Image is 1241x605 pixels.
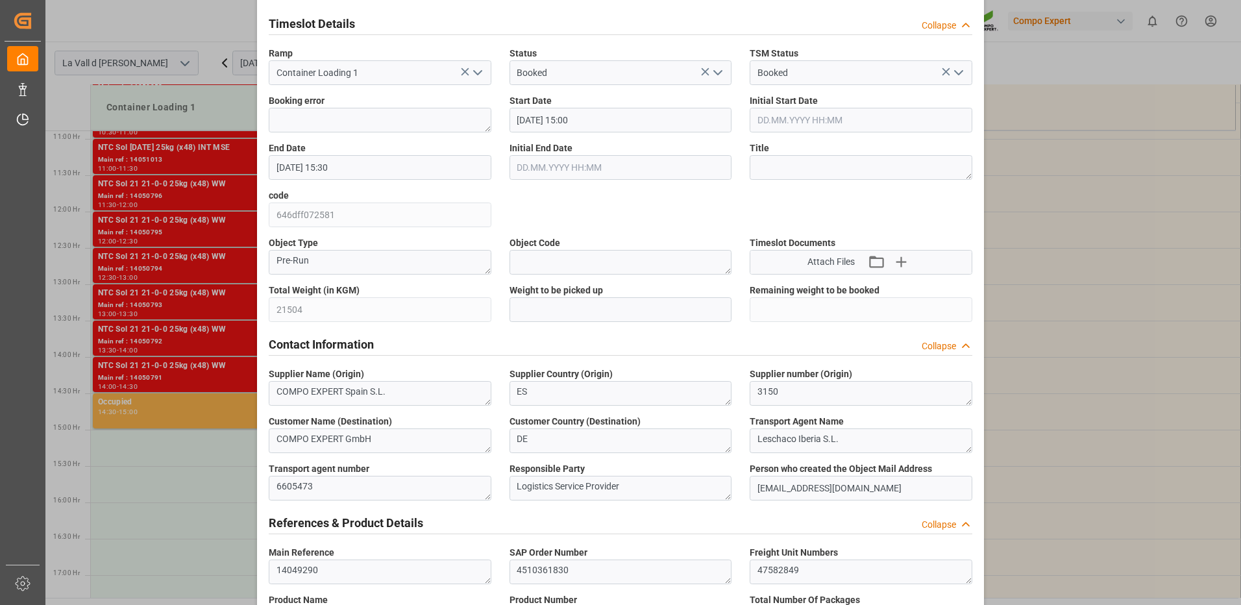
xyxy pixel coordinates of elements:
span: Timeslot Documents [750,236,835,250]
textarea: 4510361830 [510,560,732,584]
span: Supplier number (Origin) [750,367,852,381]
textarea: Logistics Service Provider [510,476,732,500]
span: Title [750,142,769,155]
div: Collapse [922,19,956,32]
span: Person who created the Object Mail Address [750,462,932,476]
span: Customer Country (Destination) [510,415,641,428]
textarea: 3150 [750,381,972,406]
textarea: 47582849 [750,560,972,584]
span: End Date [269,142,306,155]
input: DD.MM.YYYY HH:MM [510,155,732,180]
textarea: ES [510,381,732,406]
span: Object Type [269,236,318,250]
span: Transport Agent Name [750,415,844,428]
button: open menu [467,63,486,83]
h2: Timeslot Details [269,15,355,32]
textarea: 14049290 [269,560,491,584]
span: Customer Name (Destination) [269,415,392,428]
span: Responsible Party [510,462,585,476]
span: SAP Order Number [510,546,587,560]
div: Collapse [922,518,956,532]
span: Supplier Name (Origin) [269,367,364,381]
span: Freight Unit Numbers [750,546,838,560]
textarea: COMPO EXPERT GmbH [269,428,491,453]
textarea: 6605473 [269,476,491,500]
span: Transport agent number [269,462,369,476]
span: Initial End Date [510,142,572,155]
span: Supplier Country (Origin) [510,367,613,381]
input: DD.MM.YYYY HH:MM [269,155,491,180]
span: Main Reference [269,546,334,560]
span: Start Date [510,94,552,108]
span: TSM Status [750,47,798,60]
span: Object Code [510,236,560,250]
span: Ramp [269,47,293,60]
textarea: COMPO EXPERT Spain S.L. [269,381,491,406]
input: DD.MM.YYYY HH:MM [510,108,732,132]
input: Type to search/select [269,60,491,85]
span: Initial Start Date [750,94,818,108]
textarea: DE [510,428,732,453]
textarea: Pre-Run [269,250,491,275]
input: DD.MM.YYYY HH:MM [750,108,972,132]
input: Type to search/select [510,60,732,85]
div: Collapse [922,340,956,353]
span: Total Weight (in KGM) [269,284,360,297]
span: Status [510,47,537,60]
h2: References & Product Details [269,514,423,532]
textarea: Leschaco Iberia S.L. [750,428,972,453]
span: Attach Files [807,255,855,269]
button: open menu [948,63,967,83]
span: code [269,189,289,203]
span: Booking error [269,94,325,108]
button: open menu [707,63,727,83]
span: Remaining weight to be booked [750,284,879,297]
span: Weight to be picked up [510,284,603,297]
h2: Contact Information [269,336,374,353]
